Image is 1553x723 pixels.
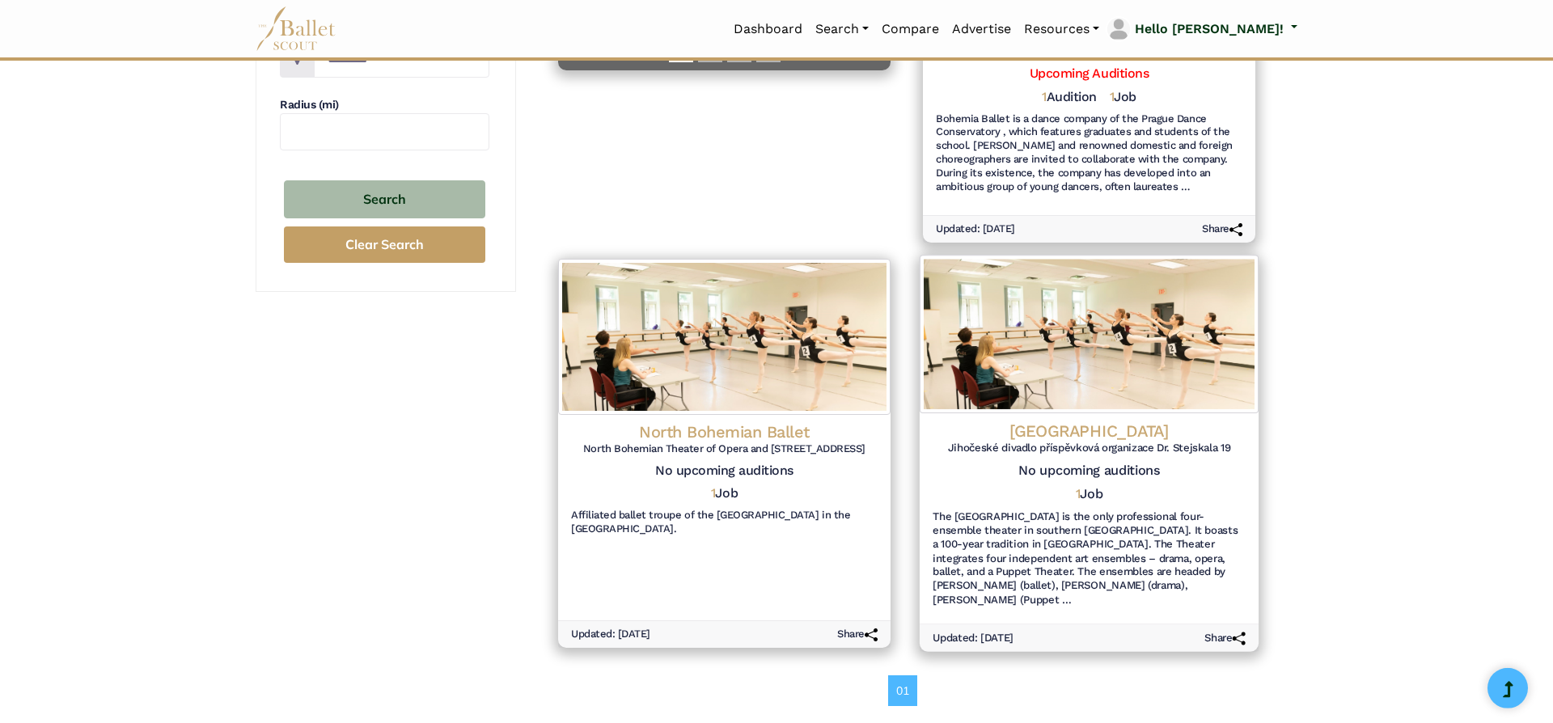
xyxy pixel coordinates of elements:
[1076,486,1103,503] h5: Job
[1076,486,1081,501] span: 1
[280,97,489,113] h4: Radius (mi)
[920,256,1259,414] img: Logo
[933,421,1246,442] h4: [GEOGRAPHIC_DATA]
[1030,66,1149,81] a: Upcoming Auditions
[1107,18,1130,40] img: profile picture
[1018,12,1106,46] a: Resources
[727,12,809,46] a: Dashboard
[936,222,1015,236] h6: Updated: [DATE]
[669,52,693,70] button: Slide 1
[711,485,716,501] span: 1
[571,628,650,641] h6: Updated: [DATE]
[946,12,1018,46] a: Advertise
[558,259,891,414] img: Logo
[888,675,917,706] a: 01
[936,112,1242,194] h6: Bohemia Ballet is a dance company of the Prague Dance Conservatory , which features graduates and...
[571,442,878,456] h6: North Bohemian Theater of Opera and [STREET_ADDRESS]
[809,12,875,46] a: Search
[1202,222,1242,236] h6: Share
[284,226,485,263] button: Clear Search
[1042,89,1097,106] h5: Audition
[933,442,1246,455] h6: Jihočeské divadlo příspěvková organizace Dr. Stejskala 19
[1110,89,1115,104] span: 1
[933,631,1013,645] h6: Updated: [DATE]
[1106,16,1297,42] a: profile picture Hello [PERSON_NAME]!
[1135,19,1284,40] p: Hello [PERSON_NAME]!
[756,52,781,70] button: Slide 4
[698,52,722,70] button: Slide 2
[284,180,485,218] button: Search
[888,675,926,706] nav: Page navigation example
[571,509,878,536] h6: Affiliated ballet troupe of the [GEOGRAPHIC_DATA] in the [GEOGRAPHIC_DATA].
[711,485,738,502] h5: Job
[875,12,946,46] a: Compare
[933,463,1246,480] h5: No upcoming auditions
[727,52,751,70] button: Slide 3
[571,421,878,442] h4: North Bohemian Ballet
[571,463,878,480] h5: No upcoming auditions
[837,628,878,641] h6: Share
[1204,631,1246,645] h6: Share
[933,509,1246,607] h6: The [GEOGRAPHIC_DATA] is the only professional four-ensemble theater in southern [GEOGRAPHIC_DATA...
[1110,89,1136,106] h5: Job
[1042,89,1047,104] span: 1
